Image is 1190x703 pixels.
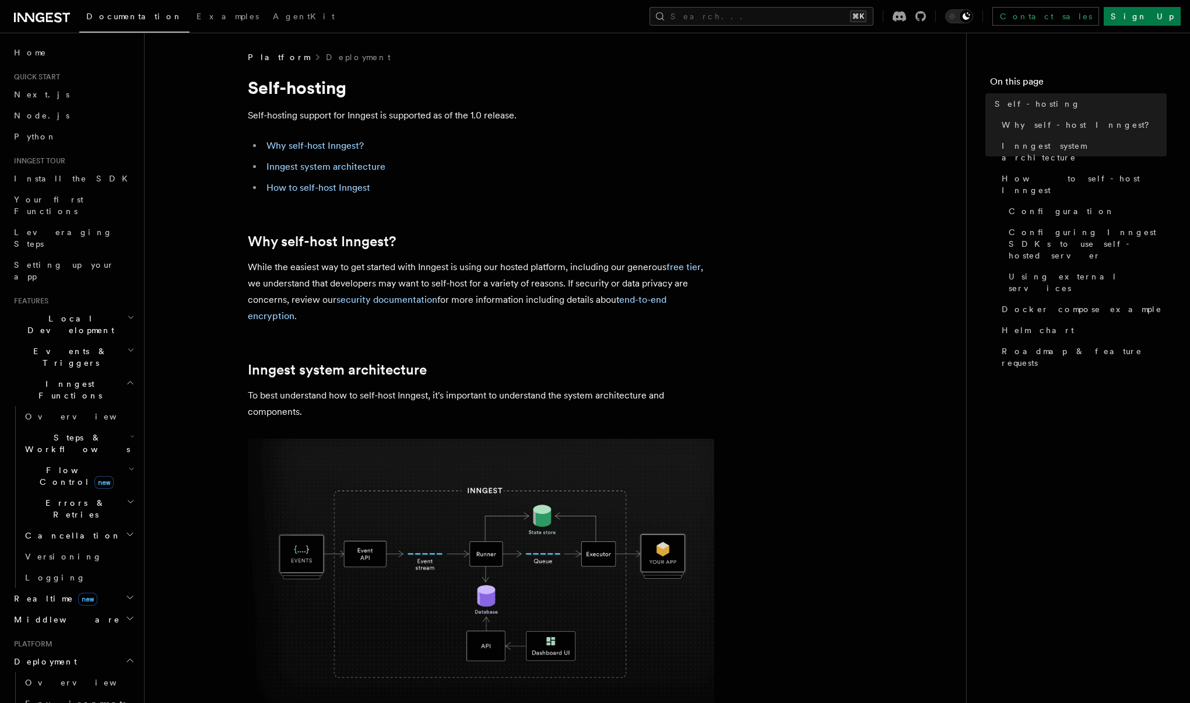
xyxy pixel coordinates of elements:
a: Inngest system architecture [997,135,1167,168]
span: Platform [248,51,310,63]
h4: On this page [990,75,1167,93]
span: Self-hosting [995,98,1080,110]
span: Documentation [86,12,182,21]
a: Next.js [9,84,137,105]
a: Logging [20,567,137,588]
span: Overview [25,678,145,687]
span: Helm chart [1002,324,1074,336]
a: Configuration [1004,201,1167,222]
span: Install the SDK [14,174,135,183]
span: Inngest system architecture [1002,140,1167,163]
p: Self-hosting support for Inngest is supported as of the 1.0 release. [248,107,714,124]
span: new [78,593,97,606]
button: Inngest Functions [9,373,137,406]
span: Inngest tour [9,156,65,166]
button: Deployment [9,651,137,672]
span: Inngest Functions [9,378,126,401]
span: AgentKit [273,12,335,21]
span: How to self-host Inngest [1002,173,1167,196]
a: Why self-host Inngest? [997,114,1167,135]
span: Leveraging Steps [14,228,113,249]
button: Events & Triggers [9,341,137,373]
span: Errors & Retries [20,497,127,520]
span: Middleware [9,614,120,625]
span: Home [14,47,47,58]
button: Cancellation [20,525,137,546]
a: Leveraging Steps [9,222,137,254]
button: Toggle dark mode [945,9,973,23]
a: Inngest system architecture [266,161,385,172]
a: Using external services [1004,266,1167,299]
span: Realtime [9,593,97,604]
a: Setting up your app [9,254,137,287]
button: Search...⌘K [650,7,873,26]
span: new [94,476,114,489]
span: Versioning [25,552,102,561]
a: Self-hosting [990,93,1167,114]
a: Deployment [326,51,391,63]
span: Configuration [1009,205,1115,217]
span: Platform [9,639,52,649]
a: Why self-host Inngest? [248,233,396,250]
a: Sign Up [1104,7,1181,26]
button: Errors & Retries [20,492,137,525]
a: Configuring Inngest SDKs to use self-hosted server [1004,222,1167,266]
span: Configuring Inngest SDKs to use self-hosted server [1009,226,1167,261]
a: How to self-host Inngest [266,182,370,193]
a: Node.js [9,105,137,126]
button: Steps & Workflows [20,427,137,460]
span: Why self-host Inngest? [1002,119,1157,131]
a: Contact sales [992,7,1099,26]
span: Features [9,296,48,306]
span: Events & Triggers [9,345,127,369]
a: free tier [666,261,701,272]
span: Setting up your app [14,260,114,281]
kbd: ⌘K [850,11,866,22]
span: Logging [25,573,86,582]
p: While the easiest way to get started with Inngest is using our hosted platform, including our gen... [248,259,714,324]
span: Deployment [9,656,77,667]
a: AgentKit [266,4,342,32]
span: Next.js [14,90,69,99]
button: Realtimenew [9,588,137,609]
a: Roadmap & feature requests [997,341,1167,373]
span: Flow Control [20,464,128,488]
span: Python [14,132,57,141]
a: Overview [20,672,137,693]
span: Node.js [14,111,69,120]
a: Overview [20,406,137,427]
span: Overview [25,412,145,421]
a: How to self-host Inngest [997,168,1167,201]
button: Local Development [9,308,137,341]
span: Local Development [9,313,127,336]
a: Documentation [79,4,189,33]
span: Roadmap & feature requests [1002,345,1167,369]
button: Flow Controlnew [20,460,137,492]
span: Cancellation [20,530,121,541]
a: Home [9,42,137,63]
a: Install the SDK [9,168,137,189]
span: Quick start [9,72,60,82]
span: Using external services [1009,271,1167,294]
span: Examples [196,12,259,21]
a: Examples [189,4,266,32]
span: Your first Functions [14,195,83,216]
a: Inngest system architecture [248,362,427,378]
div: Inngest Functions [9,406,137,588]
a: Your first Functions [9,189,137,222]
h1: Self-hosting [248,77,714,98]
span: Steps & Workflows [20,432,130,455]
a: Why self-host Inngest? [266,140,364,151]
a: Python [9,126,137,147]
a: security documentation [336,294,437,305]
a: Versioning [20,546,137,567]
a: Helm chart [997,320,1167,341]
span: Docker compose example [1002,303,1162,315]
p: To best understand how to self-host Inngest, it's important to understand the system architecture... [248,387,714,420]
button: Middleware [9,609,137,630]
a: Docker compose example [997,299,1167,320]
